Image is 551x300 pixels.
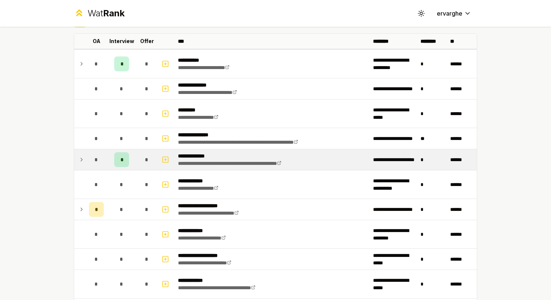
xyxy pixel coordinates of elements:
[74,7,125,19] a: WatRank
[140,37,154,45] p: Offer
[88,7,125,19] div: Wat
[437,9,462,18] span: ervarghe
[93,37,100,45] p: OA
[431,7,477,20] button: ervarghe
[103,8,125,19] span: Rank
[109,37,134,45] p: Interview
